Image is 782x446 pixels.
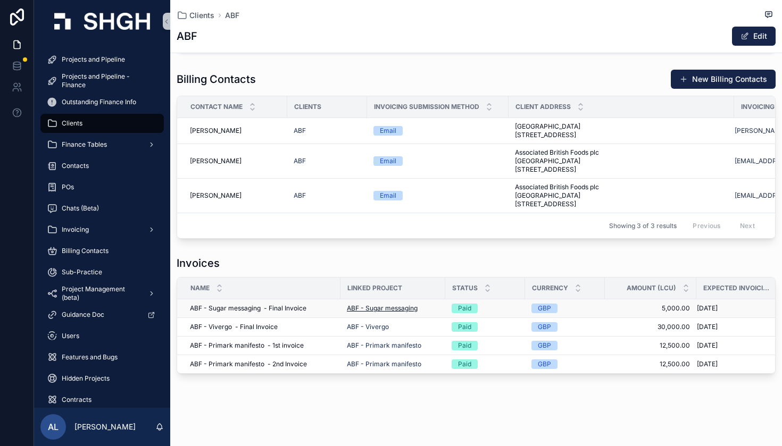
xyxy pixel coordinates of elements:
span: AL [48,420,59,433]
span: Invoicing Submission Method [374,103,479,111]
span: Contacts [62,162,89,170]
a: Clients [177,10,214,21]
a: 30,000.00 [611,323,690,331]
p: [PERSON_NAME] [74,422,136,432]
span: Projects and Pipeline - Finance [62,72,153,89]
a: GBP [531,322,598,332]
div: GBP [538,359,551,369]
a: Invoicing [40,220,164,239]
button: Edit [732,27,776,46]
a: GBP [531,359,598,369]
h1: Invoices [177,256,220,271]
div: Email [380,156,396,166]
a: Features and Bugs [40,348,164,367]
a: Associated British Foods plc [GEOGRAPHIC_DATA] [STREET_ADDRESS] [515,148,728,174]
div: Paid [458,304,471,313]
span: Guidance Doc [62,310,104,319]
a: Projects and Pipeline [40,50,164,69]
a: Email [373,156,502,166]
span: Linked Project [347,284,402,292]
div: Email [380,191,396,200]
span: ABF - Vivergo - Final Invoice [190,323,278,331]
span: [DATE] [697,360,718,368]
span: [DATE] [697,323,718,331]
h1: ABF [177,29,197,44]
span: [DATE] [697,341,718,350]
div: Email [380,126,396,136]
span: Projects and Pipeline [62,55,125,64]
a: ABF - Sugar messaging - Final Invoice [190,304,334,313]
a: ABF - Primark manifesto [347,341,439,350]
a: Email [373,126,502,136]
a: 12,500.00 [611,341,690,350]
div: GBP [538,341,551,350]
span: Client Address [515,103,571,111]
span: Expected Invoicing Date [703,284,773,292]
a: ABF [294,191,361,200]
a: Billing Contacts [40,241,164,260]
button: New Billing Contacts [671,70,776,89]
a: Email [373,191,502,200]
a: Users [40,326,164,346]
a: ABF - Sugar messaging [347,304,418,313]
a: 5,000.00 [611,304,690,313]
a: Paid [452,304,519,313]
a: [DATE] [697,341,780,350]
span: Showing 3 of 3 results [609,222,677,230]
a: ABF - Vivergo [347,323,389,331]
a: ABF [294,157,306,165]
span: Clients [189,10,214,21]
span: Contracts [62,395,91,404]
a: ABF - Primark manifesto [347,360,439,368]
span: ABF - Primark manifesto - 2nd Invoice [190,360,307,368]
a: [PERSON_NAME] [190,191,281,200]
span: Currency [532,284,568,292]
span: Hidden Projects [62,374,110,383]
a: [DATE] [697,360,780,368]
img: App logo [54,13,150,30]
div: Paid [458,322,471,332]
span: ABF - Primark manifesto [347,360,421,368]
span: ABF [294,127,306,135]
span: Clients [294,103,321,111]
a: Hidden Projects [40,369,164,388]
a: Paid [452,359,519,369]
a: ABF [294,127,361,135]
a: ABF - Vivergo [347,323,439,331]
div: scrollable content [34,43,170,408]
a: POs [40,178,164,197]
a: [DATE] [697,323,780,331]
span: Chats (Beta) [62,204,99,213]
span: Users [62,332,79,340]
span: Name [190,284,210,292]
a: GBP [531,304,598,313]
a: Finance Tables [40,135,164,154]
a: ABF [294,191,306,200]
a: Contracts [40,390,164,409]
div: Paid [458,341,471,350]
a: ABF - Primark manifesto - 2nd Invoice [190,360,334,368]
span: Features and Bugs [62,353,118,361]
span: Invoicing [62,225,89,234]
a: ABF - Sugar messaging [347,304,439,313]
span: Finance Tables [62,140,107,149]
span: Associated British Foods plc [GEOGRAPHIC_DATA] [STREET_ADDRESS] [515,183,728,208]
span: [DATE] [697,304,718,313]
span: [PERSON_NAME] [190,127,242,135]
a: Contacts [40,156,164,175]
a: ABF - Vivergo - Final Invoice [190,323,334,331]
a: Paid [452,322,519,332]
span: Outstanding Finance Info [62,98,136,106]
a: 12,500.00 [611,360,690,368]
a: Chats (Beta) [40,199,164,218]
a: Guidance Doc [40,305,164,324]
span: ABF - Primark manifesto [347,341,421,350]
a: [PERSON_NAME] [190,157,281,165]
